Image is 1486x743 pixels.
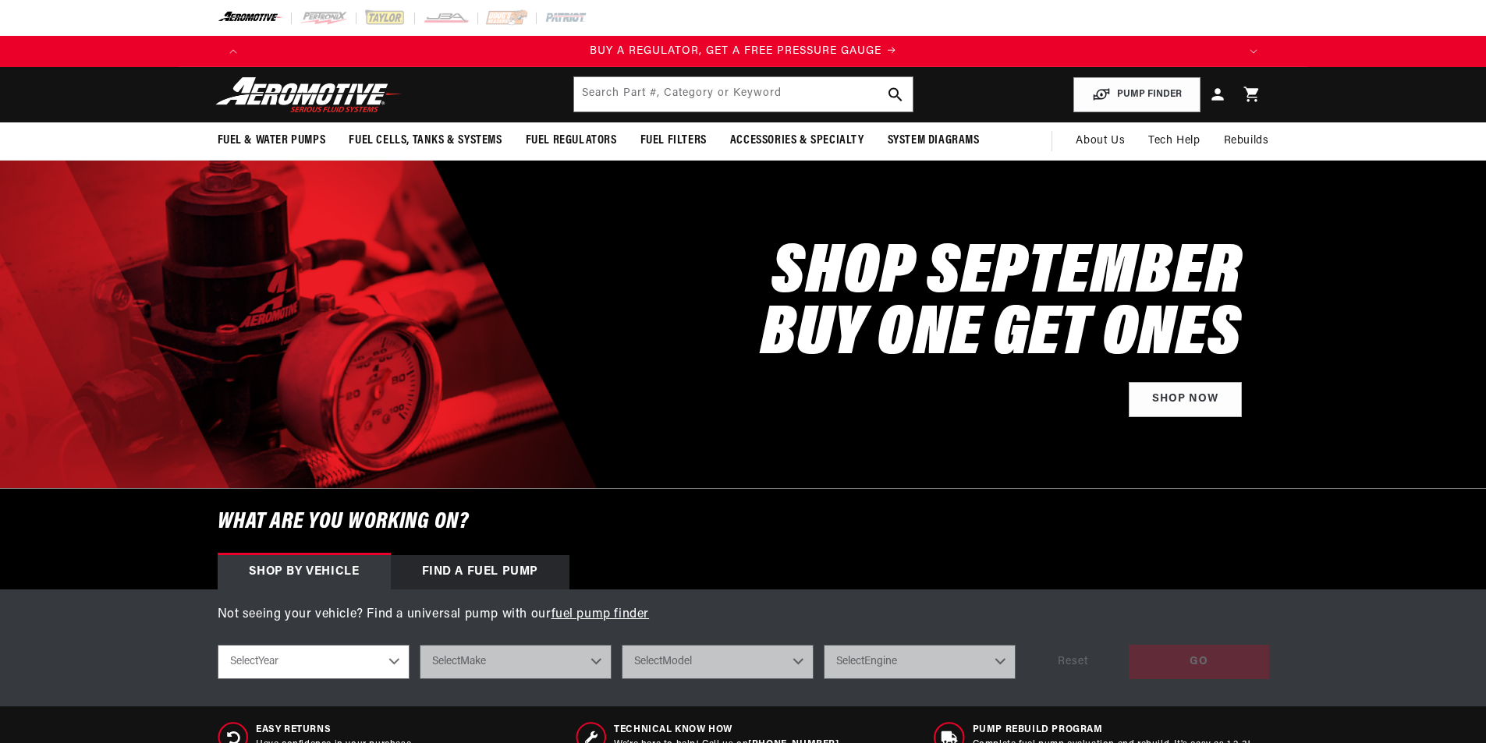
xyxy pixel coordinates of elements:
summary: Fuel & Water Pumps [206,122,338,159]
a: fuel pump finder [551,608,650,621]
slideshow-component: Translation missing: en.sections.announcements.announcement_bar [179,36,1308,67]
div: Find a Fuel Pump [391,555,570,589]
select: Engine [824,645,1016,679]
span: Tech Help [1148,133,1200,150]
span: Pump Rebuild program [973,724,1251,737]
summary: Tech Help [1137,122,1211,160]
span: Fuel Cells, Tanks & Systems [349,133,502,149]
button: Translation missing: en.sections.announcements.next_announcement [1238,36,1269,67]
summary: Fuel Filters [629,122,718,159]
button: Translation missing: en.sections.announcements.previous_announcement [218,36,249,67]
div: 1 of 4 [249,43,1238,60]
span: System Diagrams [888,133,980,149]
p: Not seeing your vehicle? Find a universal pump with our [218,605,1269,625]
select: Make [420,645,612,679]
a: About Us [1064,122,1137,160]
span: Technical Know How [614,724,839,737]
span: Fuel & Water Pumps [218,133,326,149]
span: Easy Returns [256,724,413,737]
input: Search by Part Number, Category or Keyword [574,77,913,111]
a: Shop Now [1129,382,1242,417]
select: Year [218,645,410,679]
h2: SHOP SEPTEMBER BUY ONE GET ONES [761,244,1242,367]
span: BUY A REGULATOR, GET A FREE PRESSURE GAUGE [590,45,881,57]
select: Model [622,645,814,679]
button: search button [878,77,913,111]
div: Announcement [249,43,1238,60]
img: Aeromotive [211,76,406,113]
summary: Fuel Cells, Tanks & Systems [337,122,513,159]
span: Fuel Filters [640,133,707,149]
summary: Fuel Regulators [514,122,629,159]
span: About Us [1076,135,1125,147]
span: Fuel Regulators [526,133,617,149]
a: BUY A REGULATOR, GET A FREE PRESSURE GAUGE [249,43,1238,60]
h6: What are you working on? [179,489,1308,555]
span: Accessories & Specialty [730,133,864,149]
summary: System Diagrams [876,122,991,159]
summary: Rebuilds [1212,122,1281,160]
button: PUMP FINDER [1073,77,1201,112]
div: Shop by vehicle [218,555,391,589]
span: Rebuilds [1224,133,1269,150]
summary: Accessories & Specialty [718,122,876,159]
